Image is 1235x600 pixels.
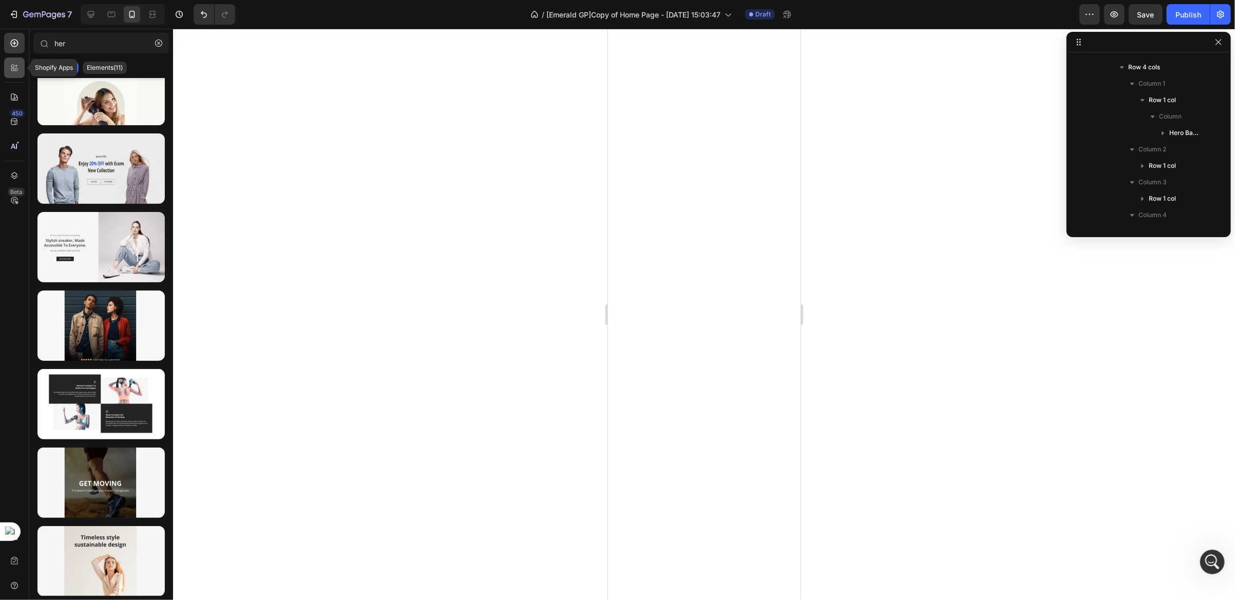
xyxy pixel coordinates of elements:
iframe: To enrich screen reader interactions, please activate Accessibility in Grammarly extension settings [608,29,801,600]
p: 7 [67,8,72,21]
div: Publish [1175,9,1201,20]
span: Draft [755,10,771,19]
span: Row 1 col [1149,95,1176,105]
button: Save [1129,4,1163,25]
span: Column 2 [1138,144,1166,154]
span: Column [1159,111,1182,122]
span: / [542,9,544,20]
span: Column 1 [1138,79,1165,89]
span: [Emerald GP]Copy of Home Page - [DATE] 15:03:47 [546,9,720,20]
span: Hero Banner [1169,128,1200,138]
span: Column 3 [1138,177,1167,187]
span: Row 1 col [1149,161,1176,171]
button: 7 [4,4,77,25]
div: Beta [8,188,25,196]
p: Sections(30) [37,64,74,72]
span: Row 1 col [1149,193,1176,204]
span: Column 4 [1138,210,1167,220]
span: Row 4 cols [1128,62,1160,72]
div: 450 [10,109,25,118]
iframe: Intercom live chat [1200,550,1225,574]
div: Undo/Redo [194,4,235,25]
input: Search Sections & Elements [33,33,169,53]
p: Elements(11) [87,64,123,72]
span: Save [1137,10,1154,19]
button: Publish [1167,4,1210,25]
